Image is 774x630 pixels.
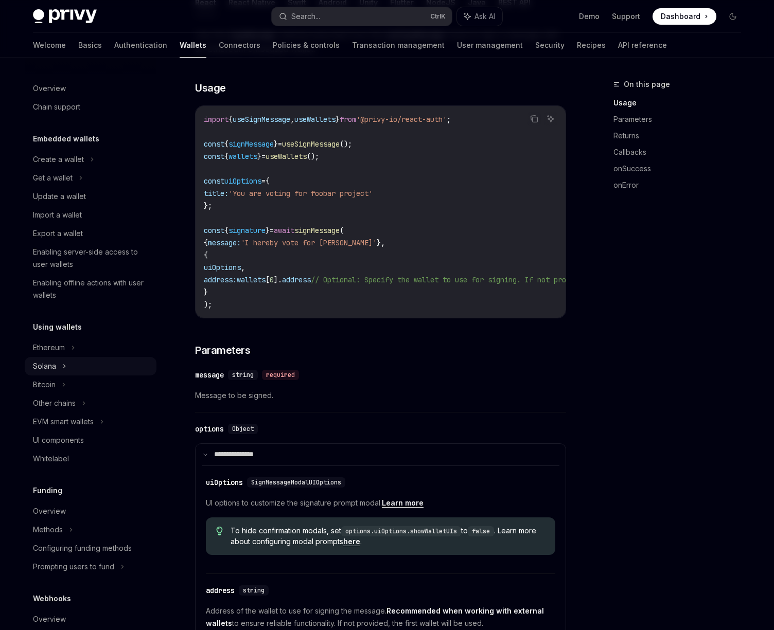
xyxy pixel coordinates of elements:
[341,526,461,536] code: options.uiOptions.showWalletUIs
[195,81,226,95] span: Usage
[25,610,156,628] a: Overview
[261,176,266,186] span: =
[527,112,541,125] button: Copy the contents from the code block
[204,226,224,235] span: const
[204,275,237,284] span: address:
[25,502,156,520] a: Overview
[33,190,86,203] div: Update a wallet
[33,379,56,391] div: Bitcoin
[231,526,546,547] span: To hide confirmation modals, set to . Learn more about configuring modal prompts .
[25,449,156,468] a: Whitelabel
[311,275,718,284] span: // Optional: Specify the wallet to use for signing. If not provided, the first wallet will be used.
[612,11,640,22] a: Support
[661,11,700,22] span: Dashboard
[613,160,749,177] a: onSuccess
[204,287,208,297] span: }
[261,152,266,161] span: =
[204,201,212,210] span: };
[33,484,62,497] h5: Funding
[25,187,156,206] a: Update a wallet
[257,152,261,161] span: }
[613,95,749,111] a: Usage
[282,139,340,149] span: useSignMessage
[228,139,274,149] span: signMessage
[290,115,294,124] span: ,
[377,238,385,247] span: },
[266,275,270,284] span: [
[237,275,266,284] span: wallets
[228,189,373,198] span: 'You are voting for foobar project'
[33,227,83,240] div: Export a wallet
[180,33,206,58] a: Wallets
[204,250,208,260] span: {
[266,226,270,235] span: }
[33,524,63,536] div: Methods
[33,360,56,372] div: Solana
[25,224,156,243] a: Export a wallet
[33,505,66,517] div: Overview
[206,477,243,488] div: uiOptions
[33,416,94,428] div: EVM smart wallets
[241,263,245,272] span: ,
[270,226,274,235] span: =
[224,152,228,161] span: {
[206,585,235,596] div: address
[613,177,749,193] a: onError
[294,226,340,235] span: signMessage
[228,115,233,124] span: {
[25,79,156,98] a: Overview
[273,33,340,58] a: Policies & controls
[33,321,82,333] h5: Using wallets
[430,12,446,21] span: Ctrl K
[613,128,749,144] a: Returns
[624,78,670,91] span: On this page
[33,133,99,145] h5: Embedded wallets
[447,115,451,124] span: ;
[78,33,102,58] a: Basics
[33,9,97,24] img: dark logo
[33,101,80,113] div: Chain support
[33,453,69,465] div: Whitelabel
[274,139,278,149] span: }
[33,277,150,301] div: Enabling offline actions with user wallets
[457,33,523,58] a: User management
[195,389,566,402] span: Message to be signed.
[33,209,82,221] div: Import a wallet
[25,206,156,224] a: Import a wallet
[33,434,84,446] div: UI components
[228,152,257,161] span: wallets
[208,238,241,247] span: message:
[232,371,254,379] span: string
[204,189,228,198] span: title:
[613,111,749,128] a: Parameters
[33,397,76,409] div: Other chains
[224,139,228,149] span: {
[340,226,344,235] span: (
[294,115,336,124] span: useWallets
[613,144,749,160] a: Callbacks
[336,115,340,124] span: }
[307,152,319,161] span: ();
[579,11,600,22] a: Demo
[228,226,266,235] span: signature
[216,527,223,536] svg: Tip
[274,226,294,235] span: await
[266,152,307,161] span: useWallets
[33,33,66,58] a: Welcome
[232,425,254,433] span: Object
[206,605,555,629] span: Address of the wallet to use for signing the message. to ensure reliable functionality. If not pr...
[270,275,274,284] span: 0
[33,246,150,271] div: Enabling server-side access to user wallets
[352,33,445,58] a: Transaction management
[233,115,290,124] span: useSignMessage
[195,424,224,434] div: options
[278,139,282,149] span: =
[272,7,452,26] button: Search...CtrlK
[274,275,282,284] span: ].
[204,238,208,247] span: {
[204,263,241,272] span: uiOptions
[224,226,228,235] span: {
[25,539,156,557] a: Configuring funding methods
[195,343,250,357] span: Parameters
[291,10,320,23] div: Search...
